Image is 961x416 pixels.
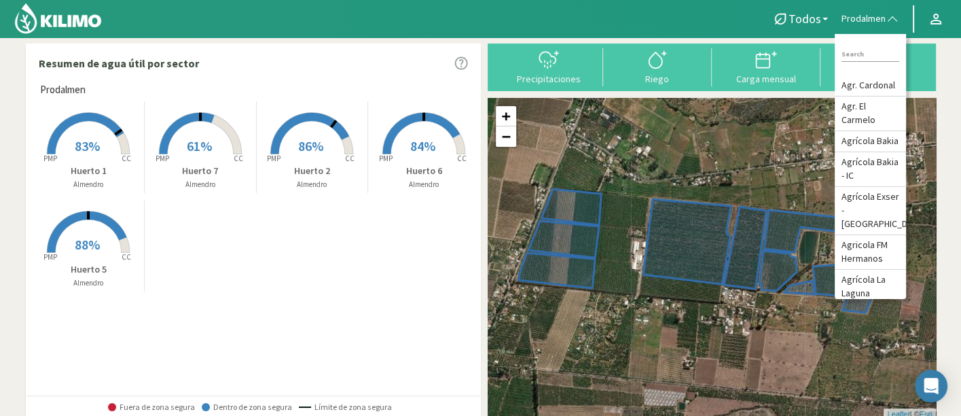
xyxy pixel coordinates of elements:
[788,12,821,26] span: Todos
[835,75,906,97] li: Agr. Cardonal
[458,154,467,163] tspan: CC
[498,74,599,84] div: Precipitaciones
[835,4,906,34] button: Prodalmen
[835,187,906,235] li: Agrícola Exser - [GEOGRAPHIC_DATA]
[410,137,435,154] span: 84%
[202,402,292,412] span: Dentro de zona segura
[712,48,820,84] button: Carga mensual
[346,154,355,163] tspan: CC
[835,270,906,332] li: Agrícola La Laguna ([PERSON_NAME]) - IC
[33,164,145,178] p: Huerto 1
[368,179,480,190] p: Almendro
[187,137,212,154] span: 61%
[257,164,368,178] p: Huerto 2
[257,179,368,190] p: Almendro
[824,74,925,84] div: Reportes
[820,48,929,84] button: Reportes
[43,252,57,262] tspan: PMP
[122,252,132,262] tspan: CC
[835,235,906,270] li: Agricola FM Hermanos
[75,236,100,253] span: 88%
[14,2,103,35] img: Kilimo
[108,402,195,412] span: Fuera de zona segura
[39,55,199,71] p: Resumen de agua útil por sector
[379,154,393,163] tspan: PMP
[841,12,886,26] span: Prodalmen
[299,402,392,412] span: Límite de zona segura
[298,137,323,154] span: 86%
[33,179,145,190] p: Almendro
[496,126,516,147] a: Zoom out
[835,131,906,152] li: Agrícola Bakia
[915,370,947,402] div: Open Intercom Messenger
[603,48,712,84] button: Riego
[835,152,906,187] li: Agrícola Bakia - IC
[43,154,57,163] tspan: PMP
[368,164,480,178] p: Huerto 6
[33,277,145,289] p: Almendro
[234,154,243,163] tspan: CC
[607,74,708,84] div: Riego
[122,154,132,163] tspan: CC
[835,97,906,131] li: Agr. El Carmelo
[496,106,516,126] a: Zoom in
[33,262,145,277] p: Huerto 5
[40,82,86,98] span: Prodalmen
[716,74,816,84] div: Carga mensual
[145,164,256,178] p: Huerto 7
[494,48,603,84] button: Precipitaciones
[267,154,280,163] tspan: PMP
[156,154,169,163] tspan: PMP
[75,137,100,154] span: 83%
[145,179,256,190] p: Almendro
